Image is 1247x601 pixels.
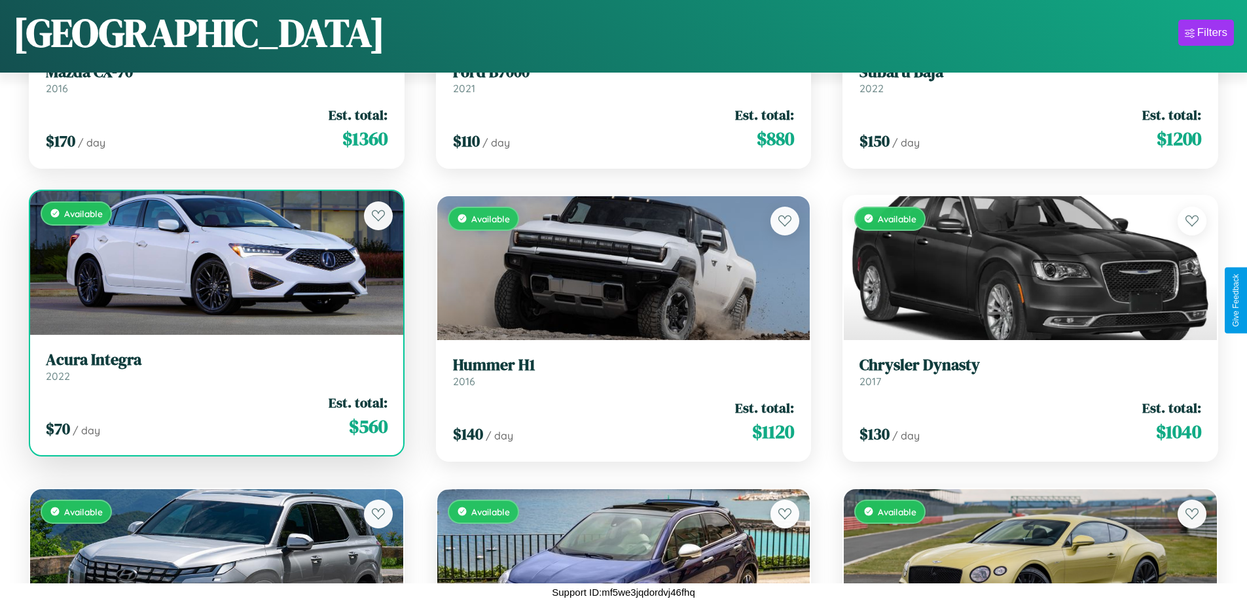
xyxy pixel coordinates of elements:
[735,105,794,124] span: Est. total:
[342,126,388,152] span: $ 1360
[46,63,388,95] a: Mazda CX-702016
[73,424,100,437] span: / day
[453,63,795,95] a: Ford B70002021
[453,375,475,388] span: 2016
[64,208,103,219] span: Available
[13,6,385,60] h1: [GEOGRAPHIC_DATA]
[453,82,475,95] span: 2021
[859,356,1201,388] a: Chrysler Dynasty2017
[892,429,920,442] span: / day
[1142,398,1201,417] span: Est. total:
[1142,105,1201,124] span: Est. total:
[892,136,920,149] span: / day
[735,398,794,417] span: Est. total:
[859,63,1201,95] a: Subaru Baja2022
[486,429,513,442] span: / day
[859,423,890,445] span: $ 130
[329,105,388,124] span: Est. total:
[453,130,480,152] span: $ 110
[1178,20,1234,46] button: Filters
[859,82,884,95] span: 2022
[329,393,388,412] span: Est. total:
[471,213,510,224] span: Available
[757,126,794,152] span: $ 880
[1231,274,1240,327] div: Give Feedback
[453,423,483,445] span: $ 140
[1157,126,1201,152] span: $ 1200
[46,351,388,369] h3: Acura Integra
[64,506,103,517] span: Available
[46,351,388,383] a: Acura Integra2022
[552,583,695,601] p: Support ID: mf5we3jqdordvj46fhq
[453,63,795,82] h3: Ford B7000
[453,356,795,388] a: Hummer H12016
[46,130,75,152] span: $ 170
[78,136,105,149] span: / day
[1156,419,1201,445] span: $ 1040
[46,63,388,82] h3: Mazda CX-70
[453,356,795,375] h3: Hummer H1
[859,130,890,152] span: $ 150
[349,413,388,439] span: $ 560
[46,369,70,383] span: 2022
[46,82,68,95] span: 2016
[482,136,510,149] span: / day
[859,356,1201,375] h3: Chrysler Dynasty
[471,506,510,517] span: Available
[878,506,916,517] span: Available
[859,63,1201,82] h3: Subaru Baja
[752,419,794,445] span: $ 1120
[46,418,70,439] span: $ 70
[878,213,916,224] span: Available
[859,375,881,388] span: 2017
[1197,26,1227,39] div: Filters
